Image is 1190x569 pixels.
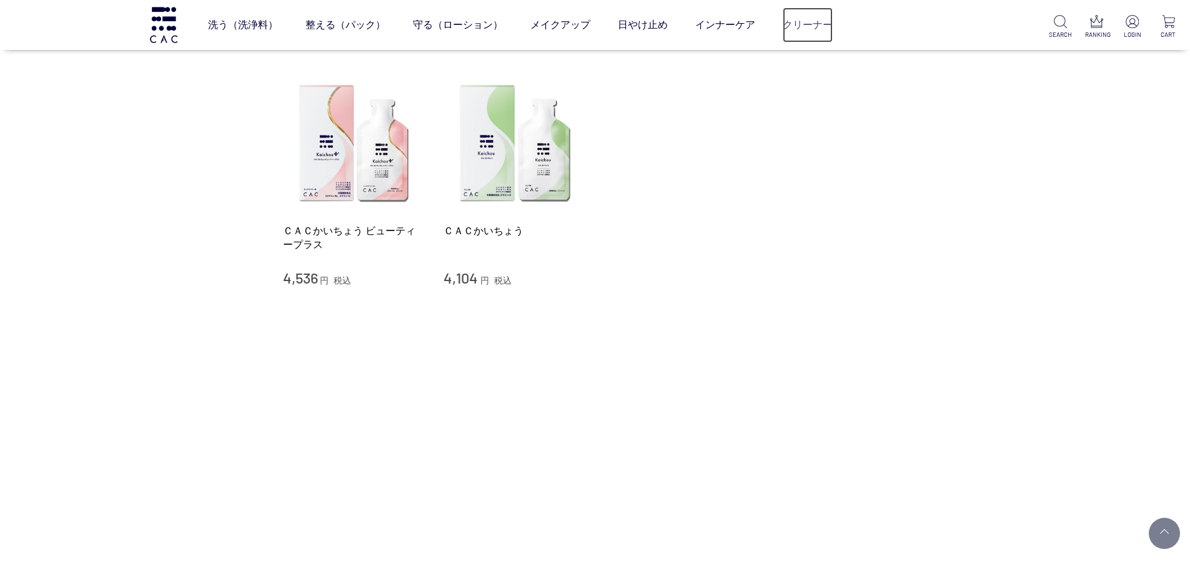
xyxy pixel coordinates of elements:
[1157,30,1180,39] p: CART
[320,275,329,285] span: 円
[1085,15,1108,39] a: RANKING
[444,72,586,215] img: ＣＡＣかいちょう
[283,224,425,251] a: ＣＡＣかいちょう ビューティープラス
[494,275,512,285] span: 税込
[413,7,503,42] a: 守る（ローション）
[305,7,385,42] a: 整える（パック）
[618,7,668,42] a: 日やけ止め
[480,275,489,285] span: 円
[695,7,755,42] a: インナーケア
[1157,15,1180,39] a: CART
[208,7,278,42] a: 洗う（洗浄料）
[283,269,318,287] span: 4,536
[334,275,351,285] span: 税込
[444,269,478,287] span: 4,104
[530,7,590,42] a: メイクアップ
[1085,30,1108,39] p: RANKING
[1049,30,1072,39] p: SEARCH
[783,7,833,42] a: クリーナー
[1121,15,1144,39] a: LOGIN
[148,7,179,42] img: logo
[283,72,425,215] img: ＣＡＣかいちょう ビューティープラス
[444,224,586,237] a: ＣＡＣかいちょう
[1049,15,1072,39] a: SEARCH
[1121,30,1144,39] p: LOGIN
